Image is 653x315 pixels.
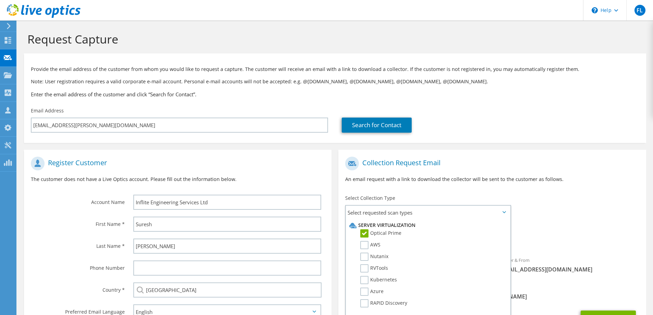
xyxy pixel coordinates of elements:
[634,5,645,16] span: FL
[31,239,125,250] label: Last Name *
[31,107,64,114] label: Email Address
[31,195,125,206] label: Account Name
[360,264,388,272] label: RVTools
[345,195,395,202] label: Select Collection Type
[360,229,401,238] label: Optical Prime
[360,276,397,284] label: Kubernetes
[31,90,639,98] h3: Enter the email address of the customer and click “Search for Contact”.
[27,32,639,46] h1: Request Capture
[592,7,598,13] svg: \n
[338,253,492,277] div: To
[360,241,380,249] label: AWS
[31,175,325,183] p: The customer does not have a Live Optics account. Please fill out the information below.
[360,253,388,261] label: Nutanix
[342,118,412,133] a: Search for Contact
[31,282,125,293] label: Country *
[346,206,510,219] span: Select requested scan types
[348,221,507,229] li: Server Virtualization
[492,253,646,277] div: Sender & From
[360,299,407,307] label: RAPID Discovery
[499,266,639,273] span: [EMAIL_ADDRESS][DOMAIN_NAME]
[31,217,125,228] label: First Name *
[31,261,125,271] label: Phone Number
[338,222,646,250] div: Requested Collections
[345,157,636,170] h1: Collection Request Email
[31,157,321,170] h1: Register Customer
[31,78,639,85] p: Note: User registration requires a valid corporate e-mail account. Personal e-mail accounts will ...
[360,288,384,296] label: Azure
[31,65,639,73] p: Provide the email address of the customer from whom you would like to request a capture. The cust...
[345,175,639,183] p: An email request with a link to download the collector will be sent to the customer as follows.
[338,280,646,304] div: CC & Reply To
